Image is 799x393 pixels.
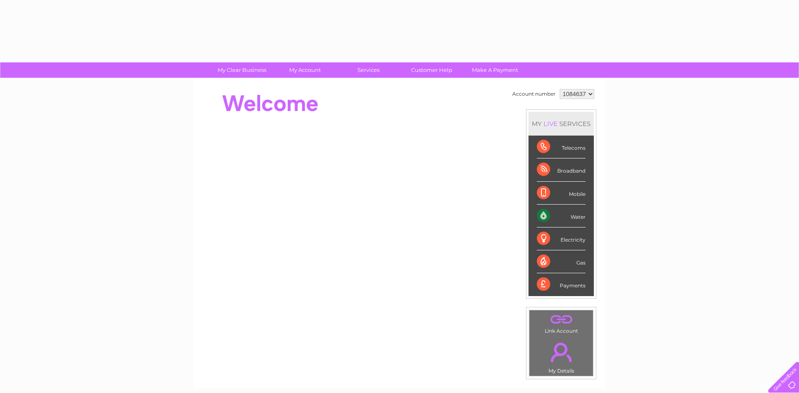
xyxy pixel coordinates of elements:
[537,250,586,273] div: Gas
[537,273,586,296] div: Payments
[271,62,340,78] a: My Account
[529,112,594,136] div: MY SERVICES
[537,182,586,205] div: Mobile
[531,338,591,367] a: .
[537,205,586,227] div: Water
[334,62,403,78] a: Services
[529,336,593,376] td: My Details
[537,158,586,181] div: Broadband
[537,227,586,250] div: Electricity
[531,312,591,327] a: .
[529,310,593,336] td: Link Account
[208,62,276,78] a: My Clear Business
[542,120,559,128] div: LIVE
[397,62,466,78] a: Customer Help
[461,62,529,78] a: Make A Payment
[537,136,586,158] div: Telecoms
[510,87,558,101] td: Account number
